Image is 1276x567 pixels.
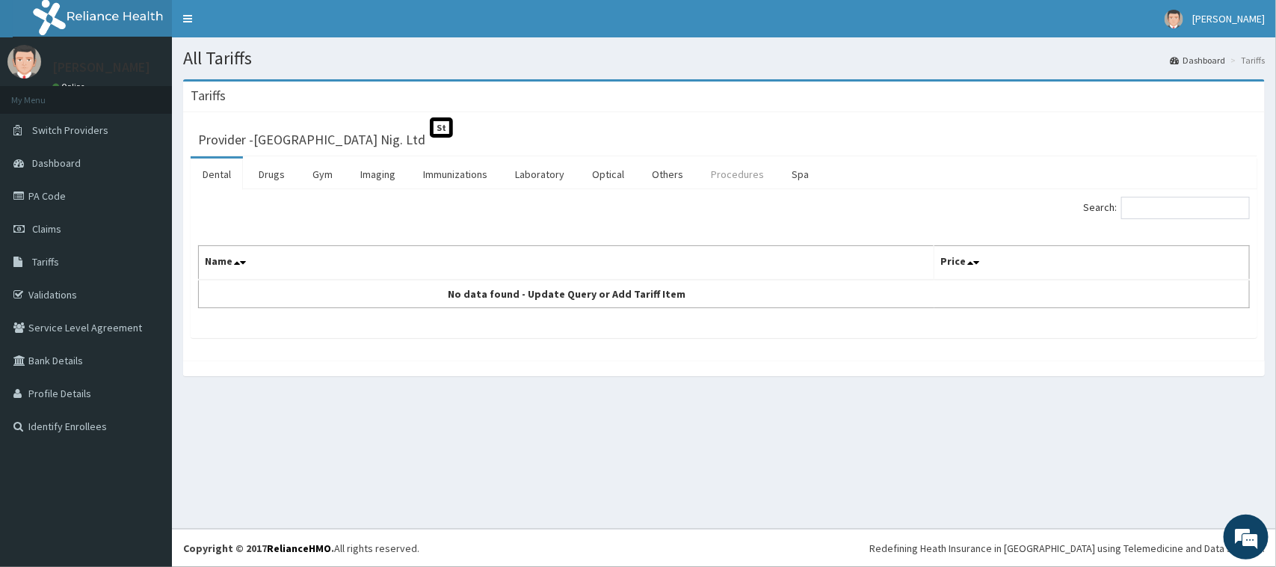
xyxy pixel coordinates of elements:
[869,541,1265,556] div: Redefining Heath Insurance in [GEOGRAPHIC_DATA] using Telemedicine and Data Science!
[172,529,1276,567] footer: All rights reserved.
[191,159,243,190] a: Dental
[1170,54,1225,67] a: Dashboard
[780,159,821,190] a: Spa
[247,159,297,190] a: Drugs
[699,159,776,190] a: Procedures
[183,49,1265,68] h1: All Tariffs
[32,123,108,137] span: Switch Providers
[52,82,88,92] a: Online
[430,117,453,138] span: St
[199,246,934,281] th: Name
[1083,197,1250,219] label: Search:
[7,45,41,79] img: User Image
[267,542,331,555] a: RelianceHMO
[934,246,1250,281] th: Price
[503,159,576,190] a: Laboratory
[411,159,499,190] a: Immunizations
[580,159,636,190] a: Optical
[1227,54,1265,67] li: Tariffs
[1121,197,1250,219] input: Search:
[1165,10,1183,28] img: User Image
[32,222,61,236] span: Claims
[183,542,334,555] strong: Copyright © 2017 .
[348,159,407,190] a: Imaging
[640,159,695,190] a: Others
[198,133,425,147] h3: Provider - [GEOGRAPHIC_DATA] Nig. Ltd
[52,61,150,74] p: [PERSON_NAME]
[32,255,59,269] span: Tariffs
[1192,12,1265,25] span: [PERSON_NAME]
[199,280,934,308] td: No data found - Update Query or Add Tariff Item
[300,159,345,190] a: Gym
[191,89,226,102] h3: Tariffs
[32,156,81,170] span: Dashboard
